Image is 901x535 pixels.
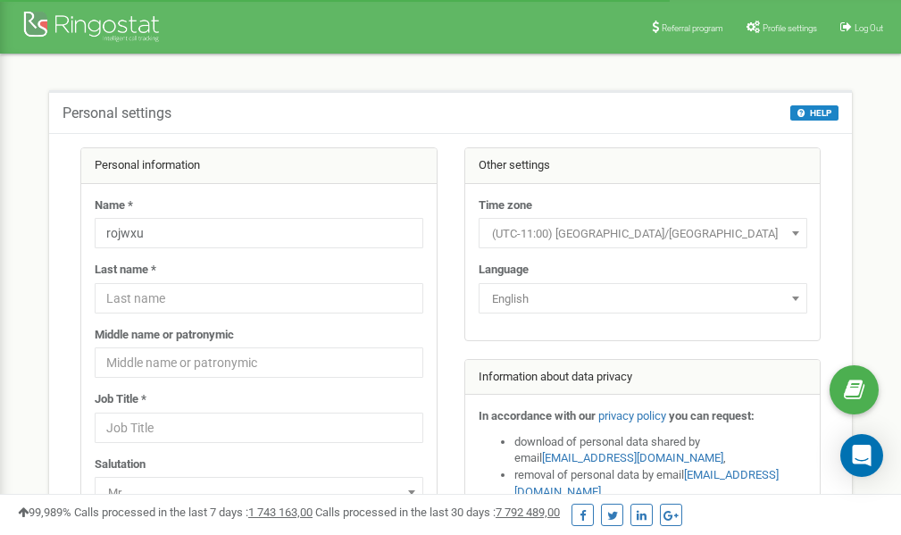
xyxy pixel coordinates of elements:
input: Last name [95,283,423,313]
label: Salutation [95,456,146,473]
span: (UTC-11:00) Pacific/Midway [485,222,801,247]
span: Referral program [662,23,723,33]
li: removal of personal data by email , [514,467,807,500]
label: Name * [95,197,133,214]
label: Time zone [479,197,532,214]
span: 99,989% [18,506,71,519]
label: Language [479,262,529,279]
span: Mr. [101,481,417,506]
strong: you can request: [669,409,755,422]
label: Middle name or patronymic [95,327,234,344]
label: Job Title * [95,391,146,408]
h5: Personal settings [63,105,171,121]
a: [EMAIL_ADDRESS][DOMAIN_NAME] [542,451,723,464]
span: English [479,283,807,313]
span: Calls processed in the last 7 days : [74,506,313,519]
div: Open Intercom Messenger [840,434,883,477]
span: Calls processed in the last 30 days : [315,506,560,519]
span: Log Out [855,23,883,33]
a: privacy policy [598,409,666,422]
input: Name [95,218,423,248]
div: Other settings [465,148,821,184]
label: Last name * [95,262,156,279]
li: download of personal data shared by email , [514,434,807,467]
div: Personal information [81,148,437,184]
button: HELP [790,105,838,121]
span: (UTC-11:00) Pacific/Midway [479,218,807,248]
u: 1 743 163,00 [248,506,313,519]
div: Information about data privacy [465,360,821,396]
span: English [485,287,801,312]
u: 7 792 489,00 [496,506,560,519]
span: Profile settings [763,23,817,33]
span: Mr. [95,477,423,507]
input: Middle name or patronymic [95,347,423,378]
input: Job Title [95,413,423,443]
strong: In accordance with our [479,409,596,422]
